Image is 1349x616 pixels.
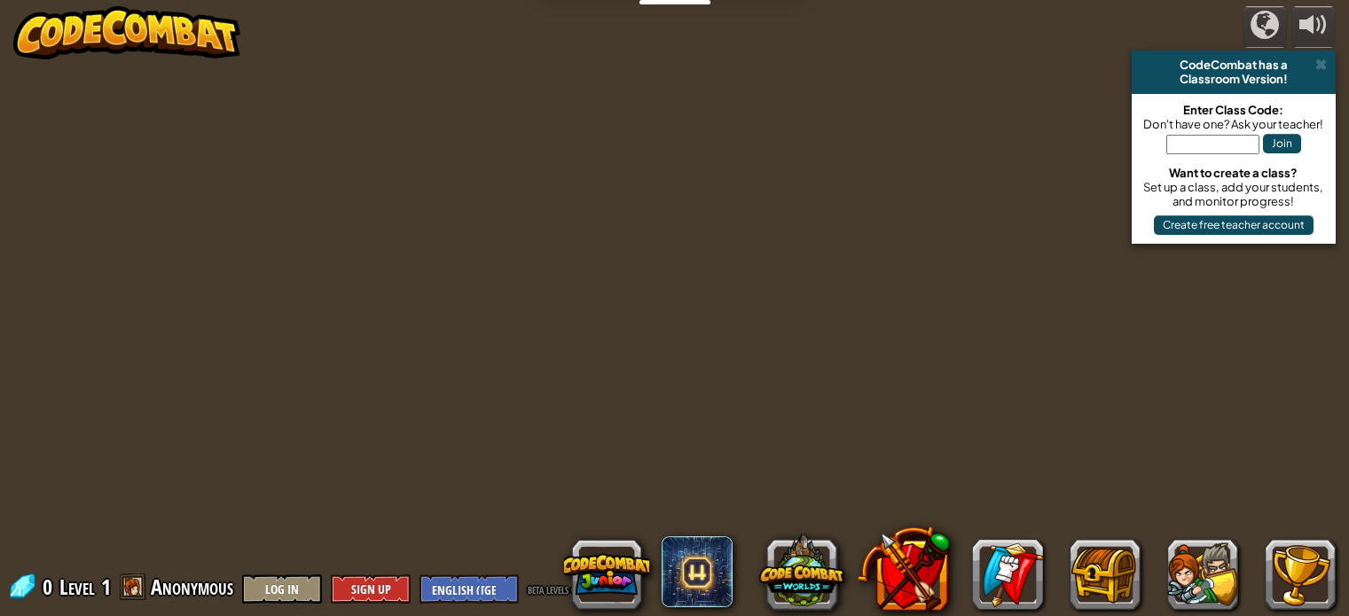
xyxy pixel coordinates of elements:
[1141,180,1327,208] div: Set up a class, add your students, and monitor progress!
[331,574,411,604] button: Sign Up
[1291,6,1336,48] button: Adjust volume
[151,573,233,601] span: Anonymous
[1243,6,1287,48] button: Campaigns
[43,573,58,601] span: 0
[1139,58,1329,72] div: CodeCombat has a
[1139,72,1329,86] div: Classroom Version!
[1141,117,1327,131] div: Don't have one? Ask your teacher!
[59,573,95,602] span: Level
[1154,215,1314,235] button: Create free teacher account
[242,574,322,604] button: Log In
[528,581,582,597] span: beta levels on
[1263,134,1301,153] button: Join
[1141,166,1327,180] div: Want to create a class?
[13,6,240,59] img: CodeCombat - Learn how to code by playing a game
[101,573,111,601] span: 1
[1141,103,1327,117] div: Enter Class Code:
